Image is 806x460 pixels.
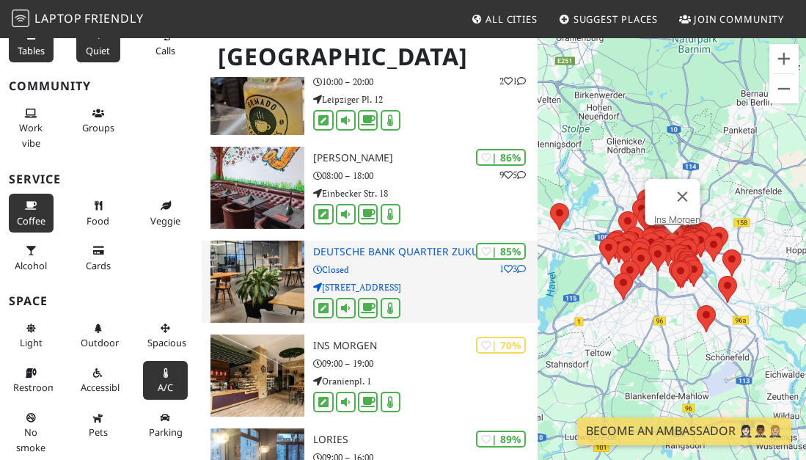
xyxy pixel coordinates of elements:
span: Alcohol [15,259,47,272]
a: Join Community [673,6,790,32]
button: Veggie [143,194,188,233]
h1: [GEOGRAPHIC_DATA] [206,37,535,77]
span: People working [19,121,43,149]
button: Pets [76,406,121,445]
span: Spacious [147,336,186,349]
button: Alcohol [9,238,54,277]
span: Natural light [20,336,43,349]
p: Oranienpl. 1 [313,374,537,388]
a: Ormado Kaffeehaus | 86% 95 [PERSON_NAME] 08:00 – 18:00 Einbecker Str. 18 [202,147,538,229]
span: Food [87,214,109,227]
p: 08:00 – 18:00 [313,169,537,183]
h3: Lories [313,434,537,446]
a: Ins Morgen [653,214,700,225]
img: Ormado Kaffeehaus [210,147,305,229]
span: Accessible [81,381,125,394]
button: Accessible [76,361,121,400]
button: Tables [9,23,54,62]
img: LaptopFriendly [12,10,29,27]
span: Parking [149,426,183,439]
h3: Deutsche Bank Quartier Zukunft [313,246,537,258]
span: Join Community [694,12,784,26]
span: Outdoor area [81,336,119,349]
button: A/C [143,361,188,400]
span: Laptop [34,10,82,26]
button: Coffee [9,194,54,233]
button: Work vibe [9,101,54,155]
p: 9 5 [499,168,526,182]
span: Smoke free [16,426,45,453]
p: 09:00 – 19:00 [313,357,537,370]
p: Closed [313,263,537,277]
img: Deutsche Bank Quartier Zukunft [210,241,305,323]
span: Coffee [17,214,45,227]
h3: [PERSON_NAME] [313,152,537,164]
button: Light [9,316,54,355]
span: Quiet [86,44,110,57]
p: [STREET_ADDRESS] [313,280,537,294]
span: Air conditioned [158,381,173,394]
button: Zoom in [769,44,799,73]
span: Veggie [150,214,180,227]
span: Video/audio calls [155,44,175,57]
a: All Cities [465,6,543,32]
span: Restroom [13,381,56,394]
h3: Ins Morgen [313,340,537,352]
button: Cards [76,238,121,277]
img: Ins Morgen [210,335,305,417]
div: | 85% [476,243,526,260]
button: Outdoor [76,316,121,355]
button: Spacious [143,316,188,355]
div: | 86% [476,149,526,166]
button: Quiet [76,23,121,62]
button: Close [664,179,700,214]
span: Suggest Places [574,12,659,26]
a: LaptopFriendly LaptopFriendly [12,7,144,32]
a: Suggest Places [553,6,664,32]
p: Leipziger Pl. 12 [313,92,537,106]
div: | 89% [476,431,526,448]
button: Food [76,194,121,233]
span: All Cities [486,12,538,26]
span: Credit cards [86,259,111,272]
h3: Space [9,294,193,308]
span: Pet friendly [89,426,108,439]
button: Parking [143,406,188,445]
span: Group tables [82,121,114,134]
span: Work-friendly tables [18,44,45,57]
div: | 70% [476,337,526,354]
span: Friendly [84,10,143,26]
button: Zoom out [769,74,799,103]
button: Restroom [9,361,54,400]
p: 1 3 [499,262,526,276]
button: Calls [143,23,188,62]
button: No smoke [9,406,54,459]
button: Groups [76,101,121,140]
h3: Community [9,79,193,93]
p: Einbecker Str. 18 [313,186,537,200]
h3: Service [9,172,193,186]
a: Deutsche Bank Quartier Zukunft | 85% 13 Deutsche Bank Quartier Zukunft Closed [STREET_ADDRESS] [202,241,538,323]
a: Ins Morgen | 70% Ins Morgen 09:00 – 19:00 Oranienpl. 1 [202,335,538,417]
